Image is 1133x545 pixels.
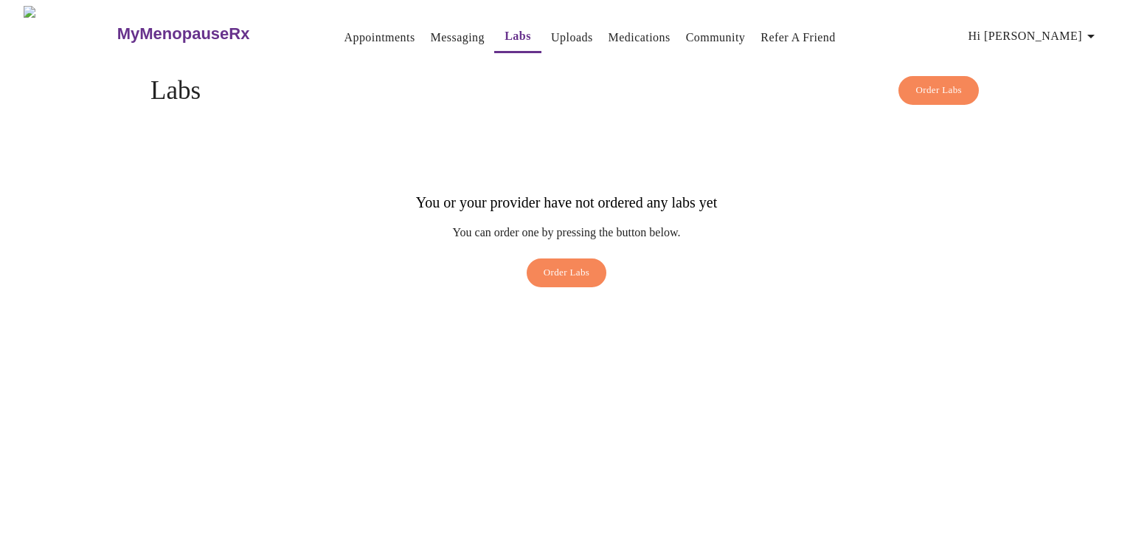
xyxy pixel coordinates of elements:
a: Order Labs [523,258,611,295]
a: Appointments [344,27,415,48]
a: Refer a Friend [760,27,836,48]
a: MyMenopauseRx [115,8,308,60]
a: Uploads [551,27,593,48]
span: Order Labs [544,264,590,281]
h4: Labs [150,76,983,106]
p: You can order one by pressing the button below. [416,226,717,239]
span: Order Labs [915,82,962,99]
button: Labs [494,21,541,53]
button: Refer a Friend [755,23,842,52]
img: MyMenopauseRx Logo [24,6,115,61]
button: Appointments [338,23,420,52]
a: Community [686,27,746,48]
button: Order Labs [898,76,979,105]
button: Order Labs [527,258,607,287]
button: Medications [603,23,676,52]
button: Hi [PERSON_NAME] [963,21,1106,51]
h3: MyMenopauseRx [117,24,250,44]
a: Medications [609,27,671,48]
a: Messaging [431,27,485,48]
span: Hi [PERSON_NAME] [969,26,1100,47]
button: Messaging [425,23,491,52]
h3: You or your provider have not ordered any labs yet [416,194,717,211]
button: Community [680,23,752,52]
a: Labs [505,26,531,47]
button: Uploads [545,23,599,52]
